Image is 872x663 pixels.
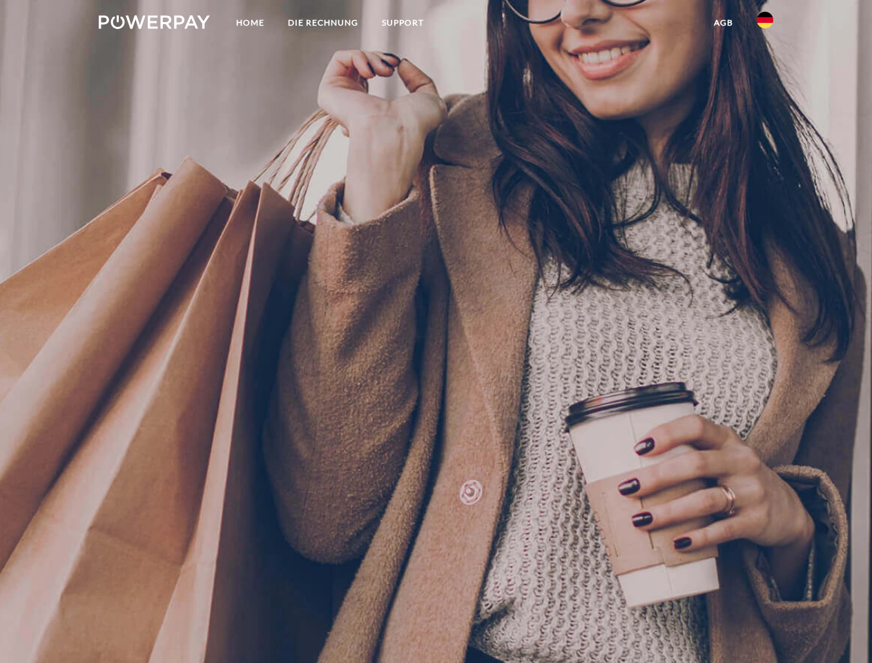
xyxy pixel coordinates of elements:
[224,10,276,35] a: Home
[757,12,773,28] img: de
[276,10,370,35] a: DIE RECHNUNG
[99,15,210,29] img: logo-powerpay-white.svg
[370,10,436,35] a: SUPPORT
[702,10,745,35] a: agb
